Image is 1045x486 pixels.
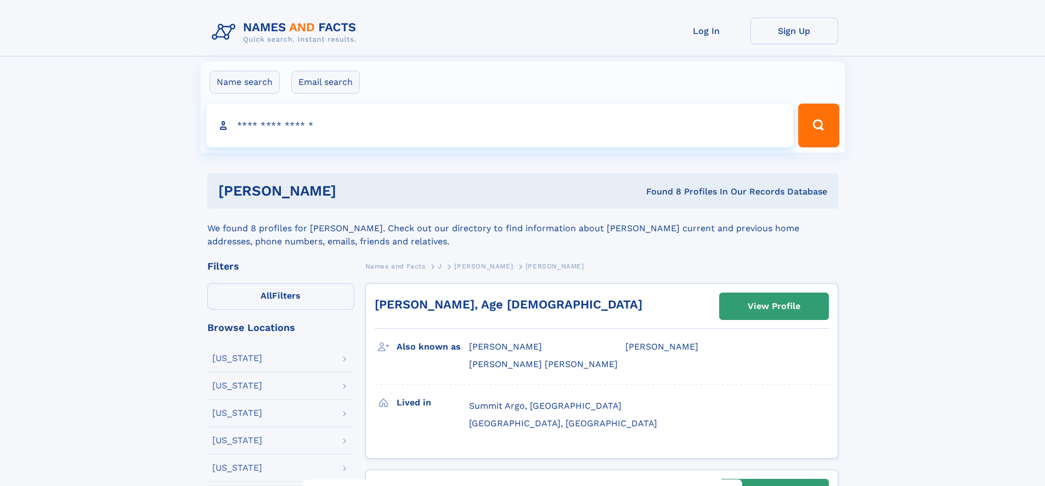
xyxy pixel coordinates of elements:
div: Found 8 Profiles In Our Records Database [491,186,827,198]
span: All [261,290,272,301]
a: [PERSON_NAME], Age [DEMOGRAPHIC_DATA] [375,298,642,311]
div: [US_STATE] [212,409,262,418]
div: Browse Locations [207,323,354,333]
a: Sign Up [750,18,838,44]
div: Filters [207,261,354,271]
div: [US_STATE] [212,381,262,390]
h1: [PERSON_NAME] [218,184,492,198]
button: Search Button [798,104,839,147]
span: J [438,262,442,270]
div: [US_STATE] [212,436,262,445]
div: [US_STATE] [212,354,262,363]
input: search input [206,104,794,147]
div: We found 8 profiles for [PERSON_NAME]. Check out our directory to find information about [PERSON_... [207,209,838,248]
div: View Profile [748,294,800,319]
a: Log In [663,18,750,44]
span: Summit Argo, [GEOGRAPHIC_DATA] [469,401,622,411]
h3: Also known as [397,338,469,356]
a: J [438,259,442,273]
span: [GEOGRAPHIC_DATA], [GEOGRAPHIC_DATA] [469,418,657,428]
h3: Lived in [397,393,469,412]
a: Names and Facts [365,259,426,273]
div: [US_STATE] [212,464,262,472]
span: [PERSON_NAME] [PERSON_NAME] [469,359,618,369]
a: [PERSON_NAME] [454,259,513,273]
span: [PERSON_NAME] [454,262,513,270]
label: Name search [210,71,280,94]
span: [PERSON_NAME] [526,262,584,270]
span: [PERSON_NAME] [625,341,698,352]
a: View Profile [720,293,828,319]
label: Filters [207,283,354,310]
span: [PERSON_NAME] [469,341,542,352]
img: Logo Names and Facts [207,18,365,47]
label: Email search [291,71,360,94]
